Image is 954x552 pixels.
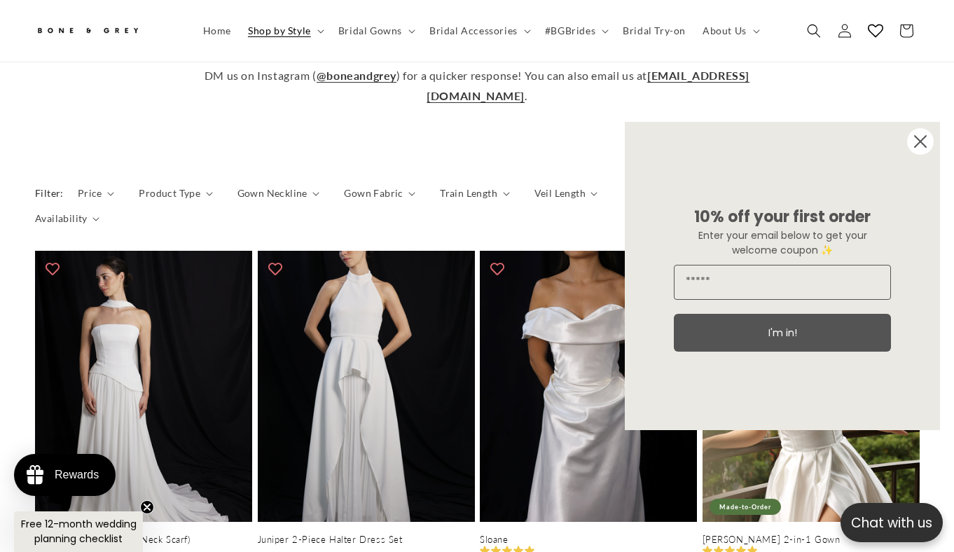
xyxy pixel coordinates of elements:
summary: Availability (0 selected) [35,211,99,226]
span: Bridal Accessories [429,25,518,37]
span: Product Type [139,186,200,200]
span: 10% off your first order [694,206,871,228]
span: Gown Neckline [237,186,307,200]
input: Email [674,265,891,300]
h2: Filter: [35,186,64,200]
a: [PERSON_NAME] (with Neck Scarf) [35,534,252,546]
summary: Bridal Accessories [421,16,537,46]
a: Sloane [480,534,697,546]
summary: Shop by Style [240,16,330,46]
button: Open chatbox [841,503,943,542]
div: FLYOUT Form [611,108,954,444]
p: Chat with us [841,513,943,533]
summary: Veil Length (0 selected) [534,186,598,200]
summary: Product Type (0 selected) [139,186,212,200]
span: Home [203,25,231,37]
button: Add to wishlist [261,254,289,282]
a: [PERSON_NAME] 2-in-1 Gown [703,534,920,546]
span: Price [78,186,102,200]
span: Availability [35,211,88,226]
span: Bridal Try-on [623,25,686,37]
a: Juniper 2-Piece Halter Dress Set [258,534,475,546]
button: Close teaser [140,500,154,514]
button: I'm in! [674,314,891,352]
button: Close dialog [906,127,934,156]
a: Bone and Grey Bridal [30,14,181,48]
img: Bone and Grey Bridal [35,20,140,43]
a: [EMAIL_ADDRESS][DOMAIN_NAME] [427,69,749,102]
span: Enter your email below to get your welcome coupon ✨ [698,228,867,257]
a: Home [195,16,240,46]
span: Gown Fabric [344,186,403,200]
button: Add to wishlist [483,254,511,282]
summary: Price [78,186,115,200]
button: Add to wishlist [39,254,67,282]
summary: #BGBrides [537,16,614,46]
span: Bridal Gowns [338,25,402,37]
summary: Bridal Gowns [330,16,421,46]
span: Shop by Style [248,25,311,37]
div: Rewards [55,469,99,481]
summary: Train Length (0 selected) [440,186,509,200]
span: Veil Length [534,186,586,200]
summary: Search [799,15,829,46]
span: Train Length [440,186,497,200]
a: @boneandgrey [317,69,396,82]
span: #BGBrides [545,25,595,37]
span: About Us [703,25,747,37]
p: Have questions about sizing or anything else? We're here to help. WhatsApp us at or DM us on Inst... [204,46,750,106]
div: Free 12-month wedding planning checklistClose teaser [14,511,143,552]
span: Free 12-month wedding planning checklist [21,517,137,546]
summary: Gown Fabric (0 selected) [344,186,415,200]
summary: About Us [694,16,766,46]
summary: Gown Neckline (0 selected) [237,186,320,200]
a: Bridal Try-on [614,16,694,46]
